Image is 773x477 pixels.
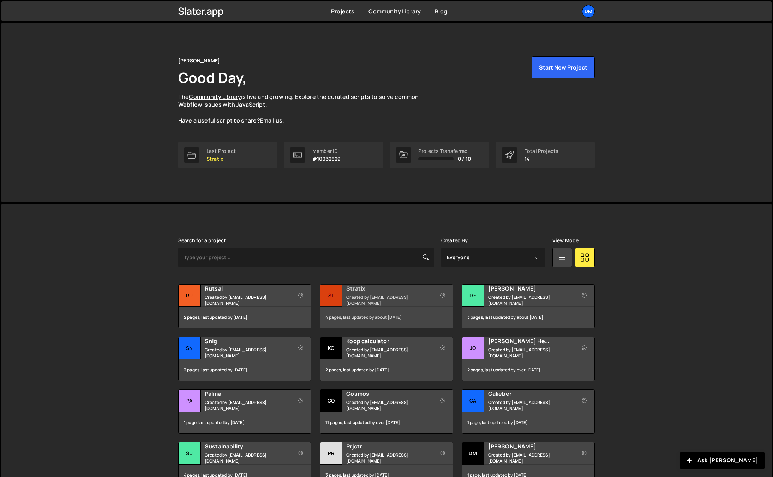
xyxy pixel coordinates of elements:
[320,412,453,433] div: 11 pages, last updated by over [DATE]
[488,390,573,398] h2: Calieber
[205,390,290,398] h2: Palma
[488,452,573,464] small: Created by [EMAIL_ADDRESS][DOMAIN_NAME]
[320,307,453,328] div: 4 pages, last updated by about [DATE]
[441,238,468,243] label: Created By
[462,307,594,328] div: 3 pages, last updated by about [DATE]
[532,56,595,78] button: Start New Project
[205,452,290,464] small: Created by [EMAIL_ADDRESS][DOMAIN_NAME]
[179,390,201,412] div: Pa
[488,285,573,292] h2: [PERSON_NAME]
[346,337,431,345] h2: Koop calculator
[346,294,431,306] small: Created by [EMAIL_ADDRESS][DOMAIN_NAME]
[205,337,290,345] h2: Snig
[488,442,573,450] h2: [PERSON_NAME]
[178,142,277,168] a: Last Project Stratix
[462,284,595,328] a: De [PERSON_NAME] Created by [EMAIL_ADDRESS][DOMAIN_NAME] 3 pages, last updated by about [DATE]
[462,390,484,412] div: Ca
[178,93,432,125] p: The is live and growing. Explore the curated scripts to solve common Webflow issues with JavaScri...
[179,359,311,381] div: 3 pages, last updated by [DATE]
[178,389,311,434] a: Pa Palma Created by [EMAIL_ADDRESS][DOMAIN_NAME] 1 page, last updated by [DATE]
[462,337,595,381] a: Jo [PERSON_NAME] Health Created by [EMAIL_ADDRESS][DOMAIN_NAME] 2 pages, last updated by over [DATE]
[206,156,236,162] p: Stratix
[205,399,290,411] small: Created by [EMAIL_ADDRESS][DOMAIN_NAME]
[178,337,311,381] a: Sn Snig Created by [EMAIL_ADDRESS][DOMAIN_NAME] 3 pages, last updated by [DATE]
[205,285,290,292] h2: Rutsal
[346,347,431,359] small: Created by [EMAIL_ADDRESS][DOMAIN_NAME]
[312,148,341,154] div: Member ID
[346,285,431,292] h2: Stratix
[312,156,341,162] p: #10032629
[320,390,342,412] div: Co
[179,412,311,433] div: 1 page, last updated by [DATE]
[462,337,484,359] div: Jo
[331,7,354,15] a: Projects
[462,412,594,433] div: 1 page, last updated by [DATE]
[346,442,431,450] h2: Prjctr
[462,389,595,434] a: Ca Calieber Created by [EMAIL_ADDRESS][DOMAIN_NAME] 1 page, last updated by [DATE]
[179,307,311,328] div: 2 pages, last updated by [DATE]
[205,347,290,359] small: Created by [EMAIL_ADDRESS][DOMAIN_NAME]
[320,442,342,465] div: Pr
[260,117,282,124] a: Email us
[525,156,558,162] p: 14
[680,452,765,469] button: Ask [PERSON_NAME]
[320,337,342,359] div: Ko
[462,442,484,465] div: Dm
[178,68,247,87] h1: Good Day,
[205,294,290,306] small: Created by [EMAIL_ADDRESS][DOMAIN_NAME]
[458,156,471,162] span: 0 / 10
[178,284,311,328] a: Ru Rutsal Created by [EMAIL_ADDRESS][DOMAIN_NAME] 2 pages, last updated by [DATE]
[206,148,236,154] div: Last Project
[368,7,421,15] a: Community Library
[462,359,594,381] div: 2 pages, last updated by over [DATE]
[179,285,201,307] div: Ru
[346,399,431,411] small: Created by [EMAIL_ADDRESS][DOMAIN_NAME]
[488,347,573,359] small: Created by [EMAIL_ADDRESS][DOMAIN_NAME]
[178,238,226,243] label: Search for a project
[179,442,201,465] div: Su
[488,294,573,306] small: Created by [EMAIL_ADDRESS][DOMAIN_NAME]
[320,389,453,434] a: Co Cosmos Created by [EMAIL_ADDRESS][DOMAIN_NAME] 11 pages, last updated by over [DATE]
[346,390,431,398] h2: Cosmos
[178,56,220,65] div: [PERSON_NAME]
[488,399,573,411] small: Created by [EMAIL_ADDRESS][DOMAIN_NAME]
[320,337,453,381] a: Ko Koop calculator Created by [EMAIL_ADDRESS][DOMAIN_NAME] 2 pages, last updated by [DATE]
[435,7,447,15] a: Blog
[179,337,201,359] div: Sn
[418,148,471,154] div: Projects Transferred
[320,284,453,328] a: St Stratix Created by [EMAIL_ADDRESS][DOMAIN_NAME] 4 pages, last updated by about [DATE]
[178,248,434,267] input: Type your project...
[205,442,290,450] h2: Sustainability
[525,148,558,154] div: Total Projects
[488,337,573,345] h2: [PERSON_NAME] Health
[552,238,579,243] label: View Mode
[320,285,342,307] div: St
[346,452,431,464] small: Created by [EMAIL_ADDRESS][DOMAIN_NAME]
[462,285,484,307] div: De
[320,359,453,381] div: 2 pages, last updated by [DATE]
[189,93,241,101] a: Community Library
[582,5,595,18] a: Dm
